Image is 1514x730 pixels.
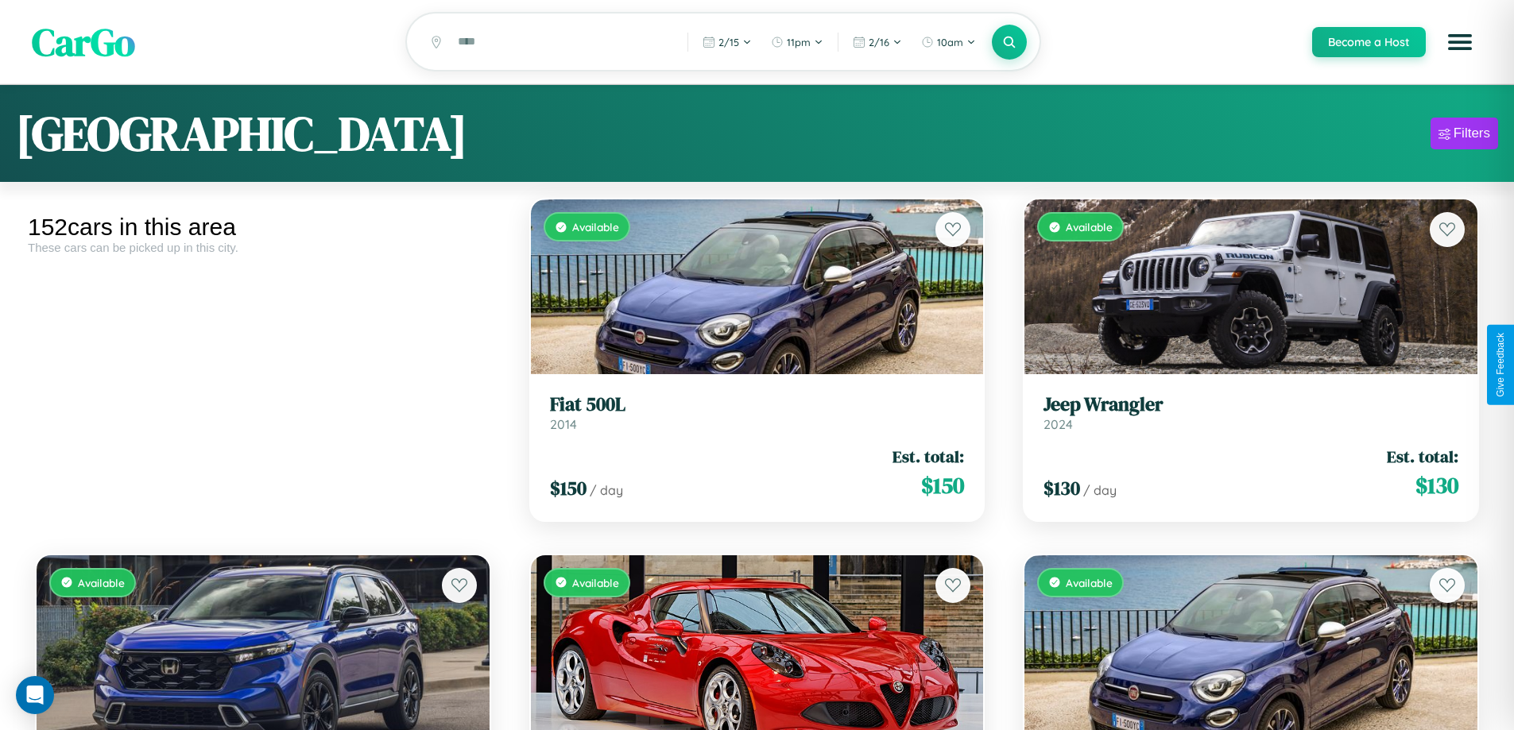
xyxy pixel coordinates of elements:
span: Est. total: [1387,445,1458,468]
span: $ 130 [1415,469,1458,501]
a: Fiat 500L2014 [550,393,965,432]
span: 11pm [787,36,811,48]
div: These cars can be picked up in this city. [28,241,498,254]
span: Available [1066,220,1113,234]
h3: Jeep Wrangler [1044,393,1458,416]
span: 2014 [550,416,577,432]
span: $ 130 [1044,475,1080,501]
div: Filters [1454,126,1490,141]
h3: Fiat 500L [550,393,965,416]
span: 2 / 16 [869,36,889,48]
span: 2024 [1044,416,1073,432]
button: 2/15 [695,29,760,55]
div: Give Feedback [1495,333,1506,397]
span: / day [1083,482,1117,498]
button: 10am [913,29,984,55]
span: 2 / 15 [718,36,739,48]
button: 2/16 [845,29,910,55]
button: Filters [1431,118,1498,149]
a: Jeep Wrangler2024 [1044,393,1458,432]
span: 10am [937,36,963,48]
span: Est. total: [893,445,964,468]
span: Available [78,576,125,589]
span: Available [1066,576,1113,589]
h1: [GEOGRAPHIC_DATA] [16,101,467,166]
button: Open menu [1438,20,1482,64]
span: Available [572,220,619,234]
div: Open Intercom Messenger [16,676,54,714]
span: $ 150 [921,469,964,501]
button: Become a Host [1312,27,1426,57]
span: Available [572,576,619,589]
span: $ 150 [550,475,587,501]
div: 152 cars in this area [28,214,498,241]
span: / day [590,482,623,498]
span: CarGo [32,16,135,68]
button: 11pm [763,29,831,55]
